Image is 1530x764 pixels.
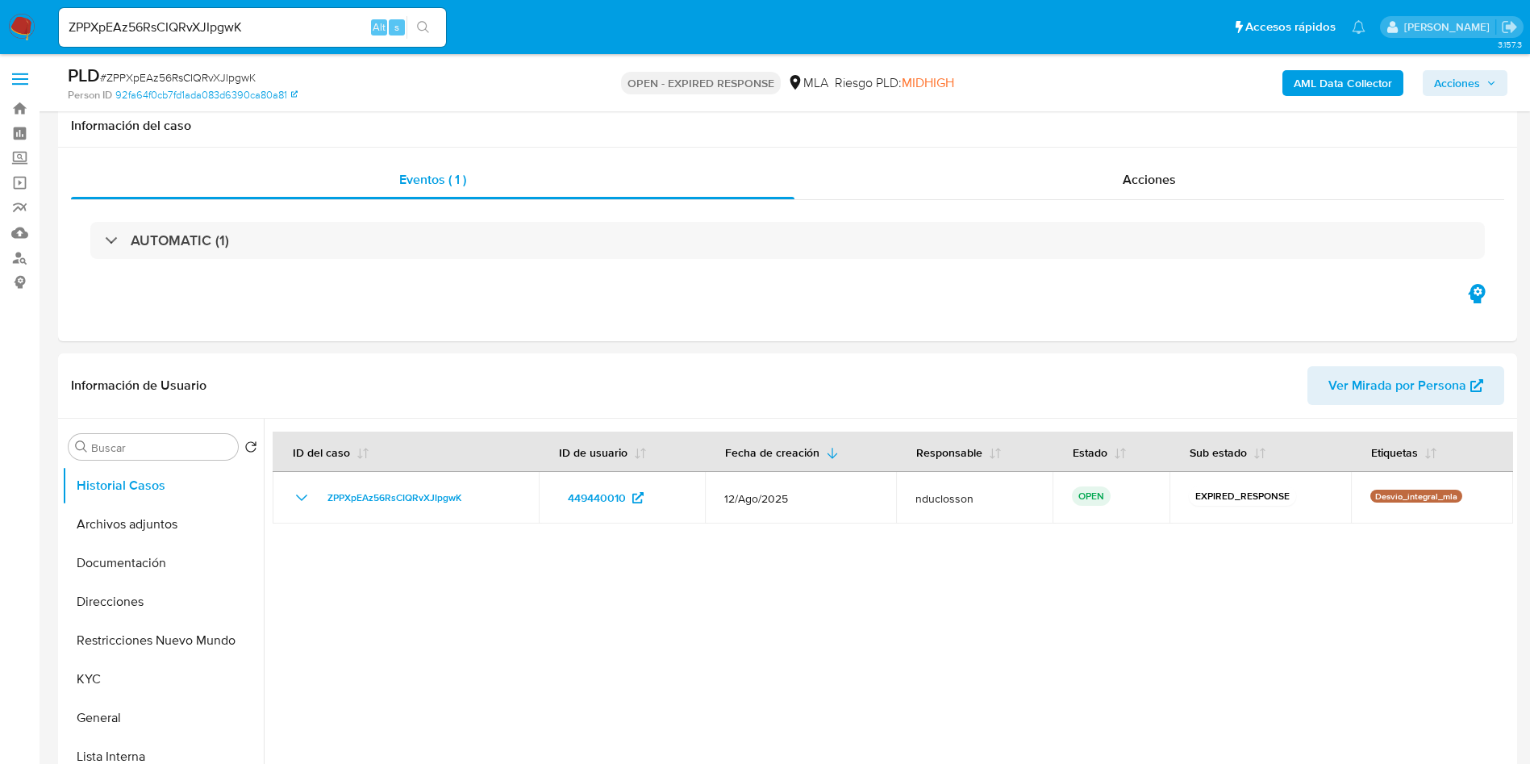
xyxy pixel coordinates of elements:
[100,69,256,86] span: # ZPPXpEAz56RsCIQRvXJIpgwK
[71,118,1504,134] h1: Información del caso
[1423,70,1507,96] button: Acciones
[62,621,264,660] button: Restricciones Nuevo Mundo
[1245,19,1336,35] span: Accesos rápidos
[91,440,231,455] input: Buscar
[59,17,446,38] input: Buscar usuario o caso...
[90,222,1485,259] div: AUTOMATIC (1)
[68,62,100,88] b: PLD
[62,505,264,544] button: Archivos adjuntos
[62,466,264,505] button: Historial Casos
[1307,366,1504,405] button: Ver Mirada por Persona
[131,232,229,249] h3: AUTOMATIC (1)
[902,73,954,92] span: MIDHIGH
[1501,19,1518,35] a: Salir
[71,378,206,394] h1: Información de Usuario
[787,74,828,92] div: MLA
[62,582,264,621] button: Direcciones
[244,440,257,458] button: Volver al orden por defecto
[1123,170,1176,189] span: Acciones
[75,440,88,453] button: Buscar
[1352,20,1365,34] a: Notificaciones
[835,74,954,92] span: Riesgo PLD:
[1404,19,1495,35] p: nicolas.duclosson@mercadolibre.com
[1434,70,1480,96] span: Acciones
[373,19,386,35] span: Alt
[115,88,298,102] a: 92fa64f0cb7fd1ada083d6390ca80a81
[394,19,399,35] span: s
[1282,70,1403,96] button: AML Data Collector
[1328,366,1466,405] span: Ver Mirada por Persona
[406,16,440,39] button: search-icon
[621,72,781,94] p: OPEN - EXPIRED RESPONSE
[399,170,466,189] span: Eventos ( 1 )
[62,660,264,699] button: KYC
[68,88,112,102] b: Person ID
[62,544,264,582] button: Documentación
[1294,70,1392,96] b: AML Data Collector
[62,699,264,737] button: General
